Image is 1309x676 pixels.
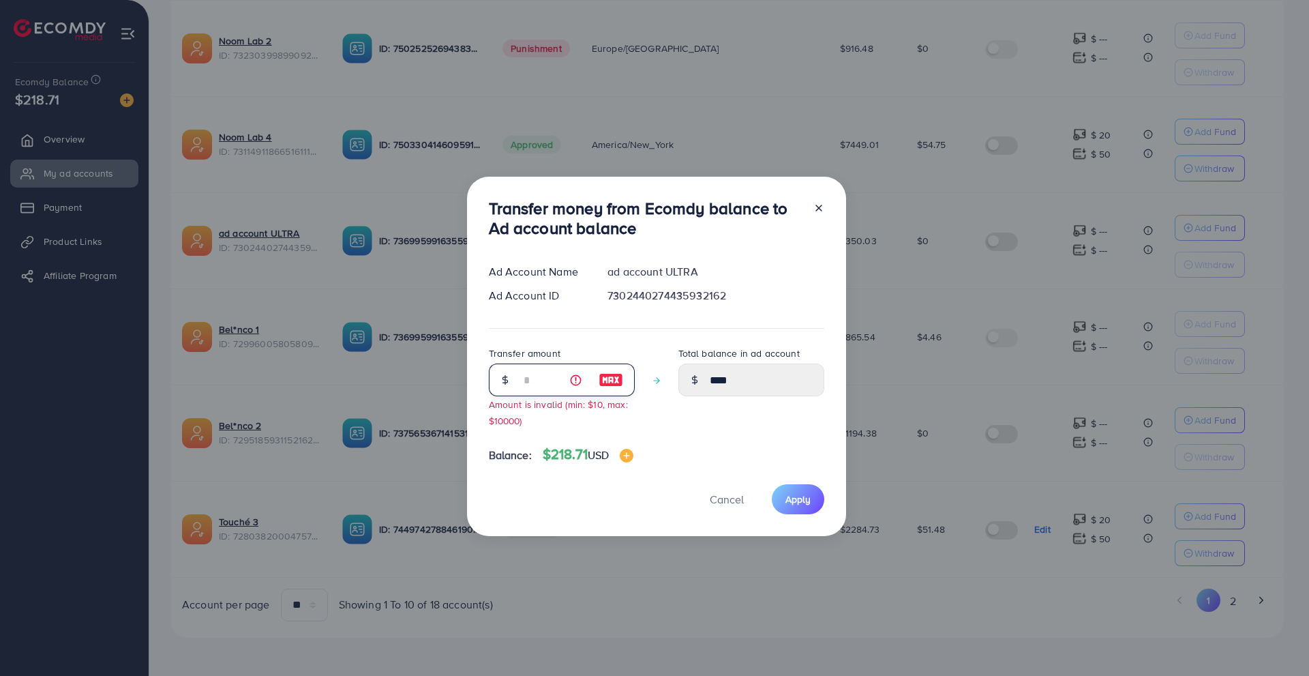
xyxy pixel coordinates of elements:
[693,484,761,514] button: Cancel
[478,288,597,304] div: Ad Account ID
[785,493,811,506] span: Apply
[678,347,800,360] label: Total balance in ad account
[597,264,834,280] div: ad account ULTRA
[597,288,834,304] div: 7302440274435932162
[478,264,597,280] div: Ad Account Name
[710,492,744,507] span: Cancel
[620,449,633,462] img: image
[772,484,824,514] button: Apply
[599,372,623,388] img: image
[543,446,634,463] h4: $218.71
[489,199,802,238] h3: Transfer money from Ecomdy balance to Ad account balance
[489,447,532,463] span: Balance:
[489,398,628,426] small: Amount is invalid (min: $10, max: $10000)
[588,447,609,462] span: USD
[489,347,560,360] label: Transfer amount
[1251,615,1299,666] iframe: Chat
